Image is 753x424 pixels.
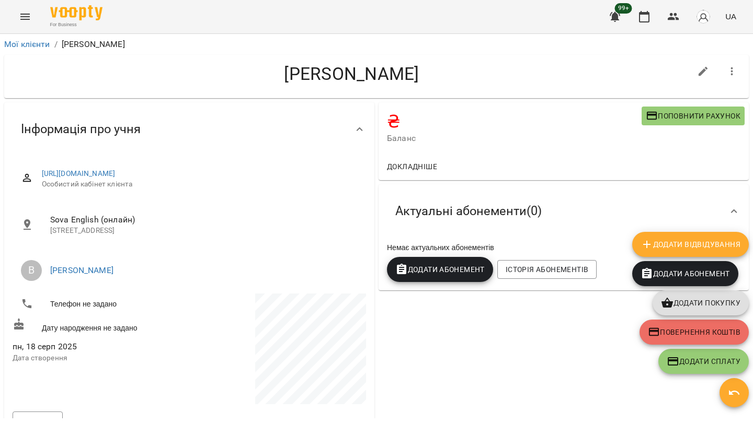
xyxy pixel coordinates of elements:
[21,260,42,281] div: В
[387,111,642,132] h4: ₴
[632,232,749,257] button: Додати Відвідування
[497,260,597,279] button: Історія абонементів
[642,107,745,125] button: Поповнити рахунок
[395,263,485,276] span: Додати Абонемент
[13,63,691,85] h4: [PERSON_NAME]
[13,4,38,29] button: Menu
[42,179,358,190] span: Особистий кабінет клієнта
[661,297,740,309] span: Додати покупку
[379,184,749,238] div: Актуальні абонементи(0)
[648,326,740,338] span: Повернення коштів
[4,38,749,51] nav: breadcrumb
[721,7,740,26] button: UA
[4,39,50,49] a: Мої клієнти
[42,169,116,178] a: [URL][DOMAIN_NAME]
[725,11,736,22] span: UA
[632,261,738,286] button: Додати Абонемент
[387,257,493,282] button: Додати Абонемент
[395,203,542,219] span: Актуальні абонементи ( 0 )
[13,353,187,363] p: Дата створення
[667,355,740,368] span: Додати Сплату
[641,267,730,280] span: Додати Абонемент
[13,340,187,353] span: пн, 18 серп 2025
[50,265,113,275] a: [PERSON_NAME]
[615,3,632,14] span: 99+
[62,38,125,51] p: [PERSON_NAME]
[387,160,437,173] span: Докладніше
[50,226,358,236] p: [STREET_ADDRESS]
[387,132,642,145] span: Баланс
[383,157,441,176] button: Докладніше
[21,121,141,137] span: Інформація про учня
[385,240,743,255] div: Немає актуальних абонементів
[50,214,358,226] span: Sova English (онлайн)
[50,21,102,28] span: For Business
[50,5,102,20] img: Voopty Logo
[4,102,374,156] div: Інформація про учня
[641,238,740,251] span: Додати Відвідування
[658,349,749,374] button: Додати Сплату
[54,38,58,51] li: /
[646,110,740,122] span: Поповнити рахунок
[696,9,711,24] img: avatar_s.png
[13,293,187,314] li: Телефон не задано
[10,316,189,335] div: Дату народження не задано
[506,263,588,276] span: Історія абонементів
[653,290,749,315] button: Додати покупку
[640,320,749,345] button: Повернення коштів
